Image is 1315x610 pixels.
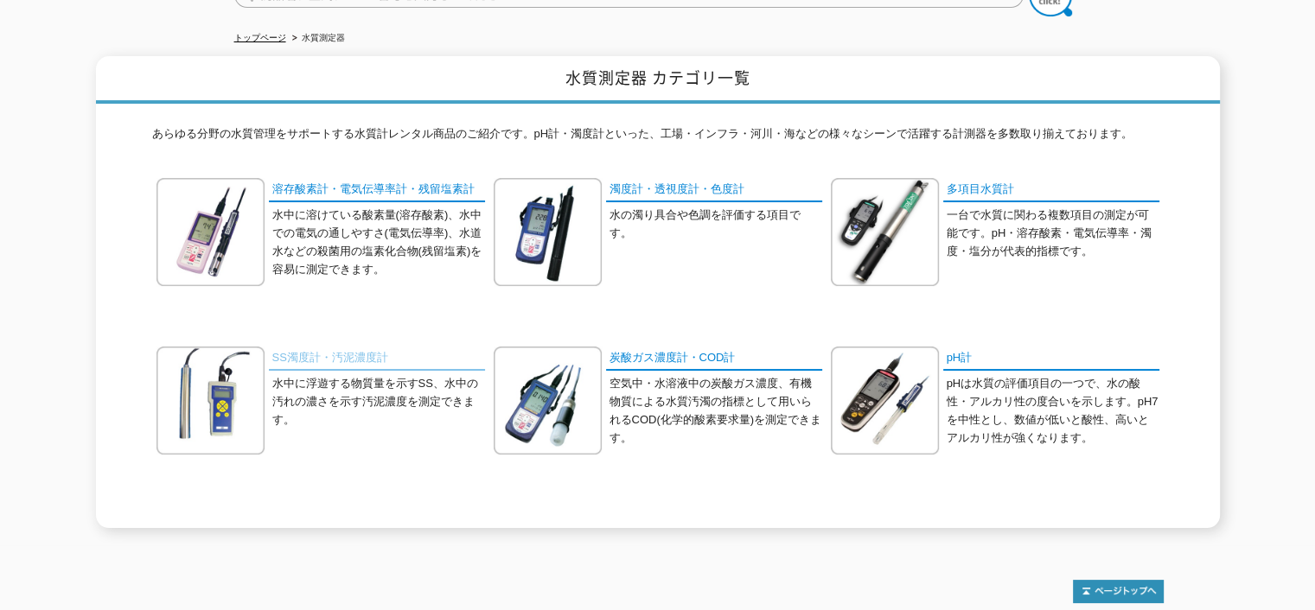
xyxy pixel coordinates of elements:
[156,346,265,454] img: SS濁度計・汚泥濃度計
[947,207,1159,260] p: 一台で水質に関わる複数項目の測定が可能です。pH・溶存酸素・電気伝導率・濁度・塩分が代表的指標です。
[943,178,1159,203] a: 多項目水質計
[269,346,485,372] a: SS濁度計・汚泥濃度計
[272,375,485,429] p: 水中に浮遊する物質量を示すSS、水中の汚れの濃さを示す汚泥濃度を測定できます。
[606,346,822,372] a: 炭酸ガス濃度計・COD計
[831,178,939,286] img: 多項目水質計
[269,178,485,203] a: 溶存酸素計・電気伝導率計・残留塩素計
[234,33,286,42] a: トップページ
[494,346,602,454] img: 炭酸ガス濃度計・COD計
[152,125,1164,152] p: あらゆる分野の水質管理をサポートする水質計レンタル商品のご紹介です。pH計・濁度計といった、工場・インフラ・河川・海などの様々なシーンで活躍する計測器を多数取り揃えております。
[606,178,822,203] a: 濁度計・透視度計・色度計
[1073,580,1164,603] img: トップページへ
[494,178,602,286] img: 濁度計・透視度計・色度計
[289,29,345,48] li: 水質測定器
[272,207,485,278] p: 水中に溶けている酸素量(溶存酸素)、水中での電気の通しやすさ(電気伝導率)、水道水などの殺菌用の塩素化合物(残留塩素)を容易に測定できます。
[96,56,1220,104] h1: 水質測定器 カテゴリ一覧
[610,207,822,243] p: 水の濁り具合や色調を評価する項目です。
[947,375,1159,447] p: pHは水質の評価項目の一つで、水の酸性・アルカリ性の度合いを示します。pH7を中性とし、数値が低いと酸性、高いとアルカリ性が強くなります。
[610,375,822,447] p: 空気中・水溶液中の炭酸ガス濃度、有機物質による水質汚濁の指標として用いられるCOD(化学的酸素要求量)を測定できます。
[156,178,265,286] img: 溶存酸素計・電気伝導率計・残留塩素計
[831,346,939,454] img: pH計
[943,346,1159,372] a: pH計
